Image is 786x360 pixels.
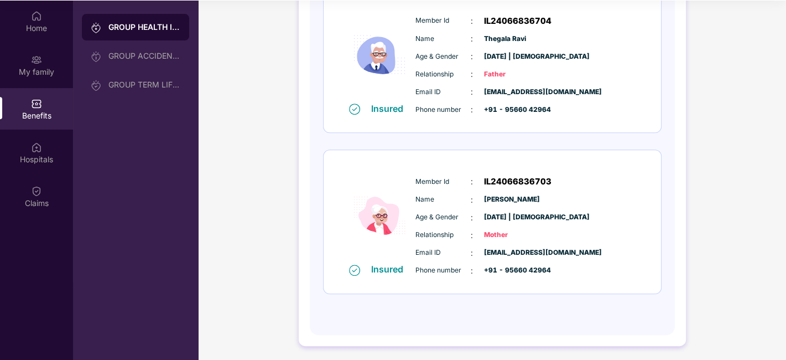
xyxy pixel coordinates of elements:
span: : [471,15,473,27]
img: svg+xml;base64,PHN2ZyB3aWR0aD0iMjAiIGhlaWdodD0iMjAiIHZpZXdCb3g9IjAgMCAyMCAyMCIgZmlsbD0ibm9uZSIgeG... [91,80,102,91]
span: Father [484,69,539,80]
span: Age & Gender [415,52,471,62]
span: Age & Gender [415,212,471,223]
span: IL24066836703 [484,175,551,188]
span: Member Id [415,177,471,187]
img: svg+xml;base64,PHN2ZyBpZD0iQ2xhaW0iIHhtbG5zPSJodHRwOi8vd3d3LnczLm9yZy8yMDAwL3N2ZyIgd2lkdGg9IjIwIi... [31,186,42,197]
span: : [471,104,473,116]
span: Relationship [415,230,471,240]
span: : [471,86,473,98]
span: [PERSON_NAME] [484,194,539,205]
span: : [471,194,473,206]
span: : [471,176,473,188]
span: Email ID [415,87,471,97]
div: GROUP TERM LIFE INSURANCE [108,80,180,89]
span: : [471,229,473,241]
span: Name [415,194,471,205]
img: svg+xml;base64,PHN2ZyBpZD0iSG9tZSIgeG1sbnM9Imh0dHA6Ly93d3cudzMub3JnLzIwMDAvc3ZnIiB3aWR0aD0iMjAiIG... [31,11,42,22]
span: [EMAIL_ADDRESS][DOMAIN_NAME] [484,87,539,97]
img: svg+xml;base64,PHN2ZyB3aWR0aD0iMjAiIGhlaWdodD0iMjAiIHZpZXdCb3g9IjAgMCAyMCAyMCIgZmlsbD0ibm9uZSIgeG... [91,51,102,62]
img: svg+xml;base64,PHN2ZyBpZD0iQmVuZWZpdHMiIHhtbG5zPSJodHRwOi8vd3d3LnczLm9yZy8yMDAwL3N2ZyIgd2lkdGg9Ij... [31,98,42,109]
div: GROUP ACCIDENTAL INSURANCE [108,52,180,60]
img: icon [346,7,413,102]
span: : [471,247,473,259]
img: svg+xml;base64,PHN2ZyB3aWR0aD0iMjAiIGhlaWdodD0iMjAiIHZpZXdCb3g9IjAgMCAyMCAyMCIgZmlsbD0ibm9uZSIgeG... [31,54,42,65]
div: Insured [371,264,410,275]
img: svg+xml;base64,PHN2ZyB3aWR0aD0iMjAiIGhlaWdodD0iMjAiIHZpZXdCb3g9IjAgMCAyMCAyMCIgZmlsbD0ibm9uZSIgeG... [91,22,102,33]
span: [DATE] | [DEMOGRAPHIC_DATA] [484,212,539,223]
span: [EMAIL_ADDRESS][DOMAIN_NAME] [484,248,539,258]
div: GROUP HEALTH INSURANCE [108,22,180,33]
span: Mother [484,230,539,240]
span: +91 - 95660 42964 [484,265,539,276]
span: : [471,50,473,63]
img: svg+xml;base64,PHN2ZyB4bWxucz0iaHR0cDovL3d3dy53My5vcmcvMjAwMC9zdmciIHdpZHRoPSIxNiIgaGVpZ2h0PSIxNi... [349,104,360,115]
span: : [471,33,473,45]
span: Email ID [415,248,471,258]
span: Phone number [415,105,471,115]
img: icon [346,168,413,264]
span: Relationship [415,69,471,80]
span: Thegala Ravi [484,34,539,44]
div: Insured [371,103,410,114]
span: [DATE] | [DEMOGRAPHIC_DATA] [484,52,539,62]
span: Member Id [415,16,471,26]
span: IL24066836704 [484,14,551,28]
img: svg+xml;base64,PHN2ZyBpZD0iSG9zcGl0YWxzIiB4bWxucz0iaHR0cDovL3d3dy53My5vcmcvMjAwMC9zdmciIHdpZHRoPS... [31,142,42,153]
span: : [471,68,473,80]
span: Phone number [415,265,471,276]
span: : [471,265,473,277]
img: svg+xml;base64,PHN2ZyB4bWxucz0iaHR0cDovL3d3dy53My5vcmcvMjAwMC9zdmciIHdpZHRoPSIxNiIgaGVpZ2h0PSIxNi... [349,265,360,276]
span: +91 - 95660 42964 [484,105,539,115]
span: Name [415,34,471,44]
span: : [471,212,473,224]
